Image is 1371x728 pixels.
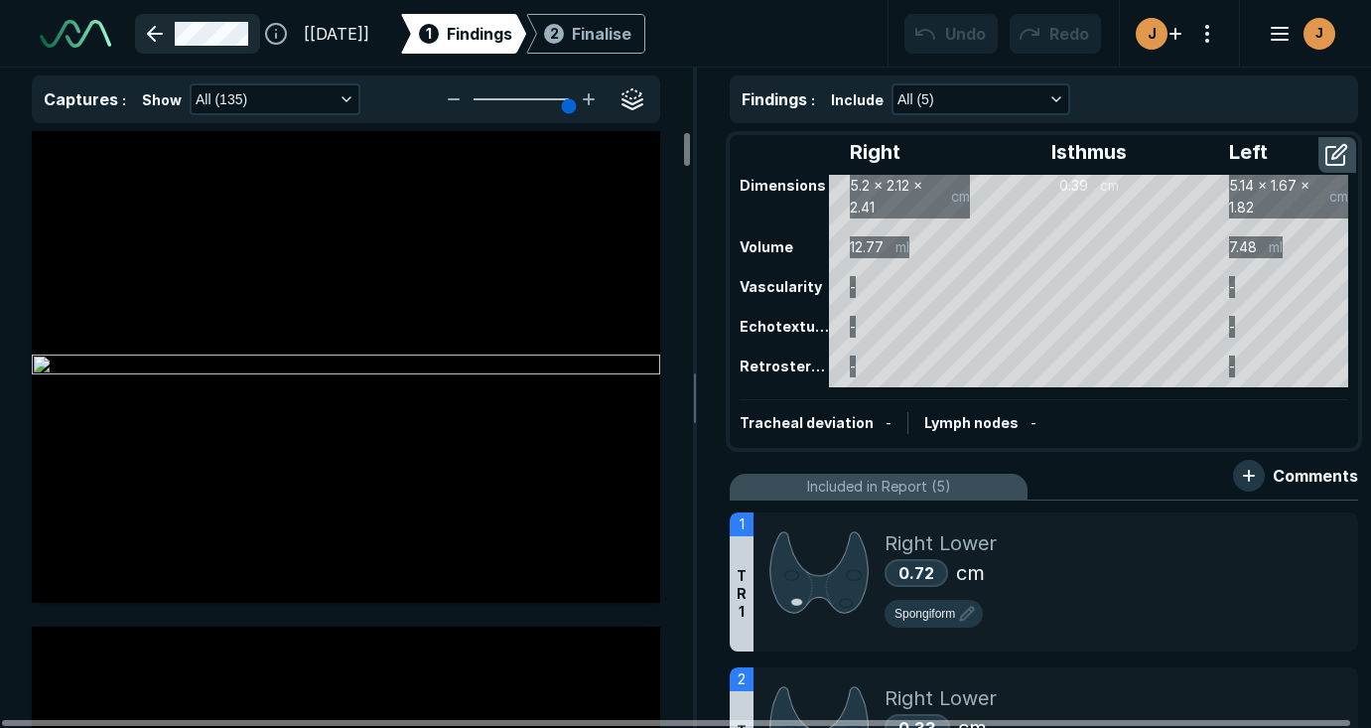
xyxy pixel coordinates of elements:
div: Finalise [572,22,631,46]
span: 0.72 [898,563,934,583]
span: [[DATE]] [304,22,369,46]
span: J [1315,23,1323,44]
span: All (5) [897,88,934,110]
span: J [1148,23,1157,44]
span: All (135) [196,88,247,110]
span: Included in Report (5) [807,476,951,498]
span: cm [956,558,985,588]
span: : [811,91,815,108]
span: 1 [426,23,432,44]
span: T R 1 [737,567,747,621]
span: Findings [742,89,807,109]
img: lQAAAAZJREFUAwDEiia+TOiRxgAAAABJRU5ErkJggg== [769,528,869,617]
button: Redo [1010,14,1101,54]
li: 1TR1Right Lower0.72cm [730,512,1358,652]
span: Spongiform [894,605,955,623]
a: See-Mode Logo [32,12,119,56]
div: 2Finalise [526,14,645,54]
span: Tracheal deviation [740,414,874,431]
span: Captures [44,89,118,109]
span: 2 [738,668,746,690]
span: Show [142,89,182,110]
span: Right Lower [885,528,997,558]
span: Right Lower [885,683,997,713]
span: 1 [740,513,745,535]
img: See-Mode Logo [40,20,111,48]
span: Include [831,89,884,110]
span: 2 [550,23,559,44]
span: : [122,91,126,108]
button: avatar-name [1256,14,1339,54]
span: Lymph nodes [924,414,1019,431]
span: - [886,414,891,431]
div: avatar-name [1303,18,1335,50]
span: - [1030,414,1036,431]
span: Findings [447,22,512,46]
button: Undo [904,14,998,54]
span: Comments [1273,464,1358,488]
div: avatar-name [1136,18,1167,50]
div: 1Findings [401,14,526,54]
